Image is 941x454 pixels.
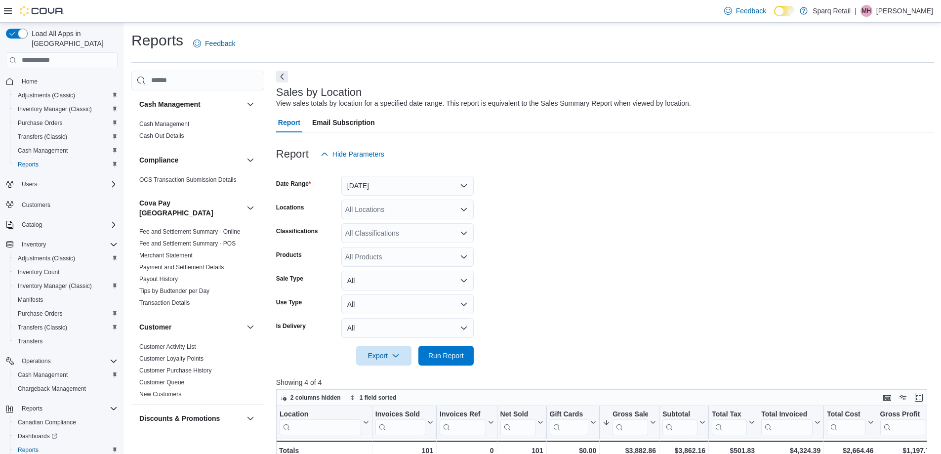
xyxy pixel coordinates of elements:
[139,299,190,307] span: Transaction Details
[139,132,184,139] a: Cash Out Details
[440,410,486,435] div: Invoices Ref
[22,78,38,85] span: Home
[131,341,264,404] div: Customer
[139,120,189,128] span: Cash Management
[14,252,118,264] span: Adjustments (Classic)
[139,276,178,283] a: Payout History
[18,337,42,345] span: Transfers
[139,322,171,332] h3: Customer
[317,144,388,164] button: Hide Parameters
[375,410,425,419] div: Invoices Sold
[360,394,397,402] span: 1 field sorted
[18,296,43,304] span: Manifests
[131,174,264,190] div: Compliance
[139,252,193,259] a: Merchant Statement
[855,5,857,17] p: |
[18,199,54,211] a: Customers
[14,430,61,442] a: Dashboards
[14,117,67,129] a: Purchase Orders
[276,86,362,98] h3: Sales by Location
[18,282,92,290] span: Inventory Manager (Classic)
[10,144,122,158] button: Cash Management
[131,118,264,146] div: Cash Management
[18,178,118,190] span: Users
[14,103,118,115] span: Inventory Manager (Classic)
[2,197,122,211] button: Customers
[18,385,86,393] span: Chargeback Management
[131,226,264,313] div: Cova Pay [GEOGRAPHIC_DATA]
[18,133,67,141] span: Transfers (Classic)
[813,5,851,17] p: Sparq Retail
[245,202,256,214] button: Cova Pay [GEOGRAPHIC_DATA]
[880,410,933,435] button: Gross Profit
[245,98,256,110] button: Cash Management
[280,410,361,435] div: Location
[139,99,243,109] button: Cash Management
[880,410,925,435] div: Gross Profit
[139,132,184,140] span: Cash Out Details
[20,6,64,16] img: Cova
[18,403,118,414] span: Reports
[18,76,41,87] a: Home
[375,410,425,435] div: Invoices Sold
[139,264,224,271] a: Payment and Settlement Details
[14,294,47,306] a: Manifests
[10,130,122,144] button: Transfers (Classic)
[736,6,766,16] span: Feedback
[14,383,90,395] a: Chargeback Management
[774,6,795,16] input: Dark Mode
[2,238,122,251] button: Inventory
[139,275,178,283] span: Payout History
[14,131,71,143] a: Transfers (Classic)
[18,371,68,379] span: Cash Management
[312,113,375,132] span: Email Subscription
[14,294,118,306] span: Manifests
[276,322,306,330] label: Is Delivery
[18,161,39,168] span: Reports
[14,266,64,278] a: Inventory Count
[14,103,96,115] a: Inventory Manager (Classic)
[139,121,189,127] a: Cash Management
[245,413,256,424] button: Discounts & Promotions
[10,321,122,334] button: Transfers (Classic)
[14,369,118,381] span: Cash Management
[14,335,46,347] a: Transfers
[460,229,468,237] button: Open list of options
[18,147,68,155] span: Cash Management
[139,176,237,183] a: OCS Transaction Submission Details
[18,432,57,440] span: Dashboards
[276,98,691,109] div: View sales totals by location for a specified date range. This report is equivalent to the Sales ...
[341,318,474,338] button: All
[14,89,79,101] a: Adjustments (Classic)
[18,324,67,331] span: Transfers (Classic)
[139,251,193,259] span: Merchant Statement
[139,343,196,350] a: Customer Activity List
[18,178,41,190] button: Users
[418,346,474,366] button: Run Report
[341,176,474,196] button: [DATE]
[341,271,474,290] button: All
[10,307,122,321] button: Purchase Orders
[332,149,384,159] span: Hide Parameters
[862,5,871,17] span: MH
[139,413,243,423] button: Discounts & Promotions
[18,105,92,113] span: Inventory Manager (Classic)
[662,410,697,419] div: Subtotal
[881,392,893,404] button: Keyboard shortcuts
[278,113,300,132] span: Report
[139,355,204,362] a: Customer Loyalty Points
[10,116,122,130] button: Purchase Orders
[276,251,302,259] label: Products
[860,5,872,17] div: Maria Hartwick
[549,410,588,435] div: Gift Card Sales
[276,71,288,83] button: Next
[10,368,122,382] button: Cash Management
[139,287,209,295] span: Tips by Budtender per Day
[139,322,243,332] button: Customer
[14,145,118,157] span: Cash Management
[276,180,311,188] label: Date Range
[10,265,122,279] button: Inventory Count
[14,117,118,129] span: Purchase Orders
[10,334,122,348] button: Transfers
